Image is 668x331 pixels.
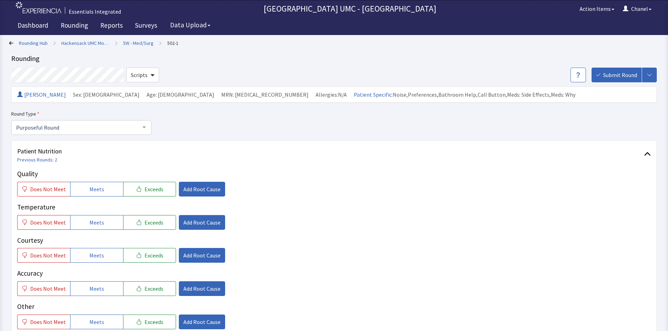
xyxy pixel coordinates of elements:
[17,235,651,246] p: Courtesy
[89,318,104,326] span: Meets
[70,182,123,196] button: Meets
[30,284,66,293] span: Does Not Meet
[179,315,225,329] button: Add Root Cause
[179,182,225,196] button: Add Root Cause
[53,36,56,50] span: >
[61,40,109,47] a: Hackensack UMC Mountainside
[159,36,162,50] span: >
[619,2,656,16] button: Chanel
[144,318,163,326] span: Exceeds
[17,248,70,263] button: Does Not Meet
[179,281,225,296] button: Add Root Cause
[316,90,347,99] div: N/A
[19,40,48,47] a: Rounding Hub
[144,251,163,260] span: Exceeds
[393,91,408,98] span: Noise ,
[316,91,338,98] span: Allergies:
[16,2,61,13] img: experiencia_logo.png
[11,110,151,118] label: Round Type
[89,251,104,260] span: Meets
[123,215,176,230] button: Exceeds
[55,18,93,35] a: Rounding
[70,248,123,263] button: Meets
[507,91,551,98] span: Meds: Side Effects ,
[95,18,128,35] a: Reports
[575,2,619,16] button: Action Items
[89,284,104,293] span: Meets
[551,91,575,98] span: Meds: Why
[17,268,651,278] p: Accuracy
[70,315,123,329] button: Meets
[183,251,221,260] span: Add Root Cause
[123,40,154,47] a: 5W - Med/Surg
[183,284,221,293] span: Add Root Cause
[69,7,121,16] div: Essentials Integrated
[30,185,66,193] span: Does Not Meet
[221,90,309,99] div: MRN: [MEDICAL_RECORD_NUMBER]
[115,36,117,50] span: >
[17,281,70,296] button: Does Not Meet
[179,215,225,230] button: Add Root Cause
[70,281,123,296] button: Meets
[592,68,642,82] button: Submit Round
[179,248,225,263] button: Add Root Cause
[126,68,159,82] button: Scripts
[131,71,148,79] span: Scripts
[144,218,163,227] span: Exceeds
[124,3,575,14] p: [GEOGRAPHIC_DATA] UMC - [GEOGRAPHIC_DATA]
[17,315,70,329] button: Does Not Meet
[183,218,221,227] span: Add Root Cause
[11,54,657,63] div: Rounding
[123,281,176,296] button: Exceeds
[144,284,163,293] span: Exceeds
[17,302,651,312] p: Other
[478,91,507,98] span: Call Button ,
[30,218,66,227] span: Does Not Meet
[183,318,221,326] span: Add Root Cause
[17,90,66,99] a: [PERSON_NAME]
[14,123,137,131] span: Purposeful Round
[144,185,163,193] span: Exceeds
[438,91,478,98] span: Bathroom Help ,
[30,251,66,260] span: Does Not Meet
[89,185,104,193] span: Meets
[166,19,215,32] button: Data Upload
[17,215,70,230] button: Does Not Meet
[123,315,176,329] button: Exceeds
[123,248,176,263] button: Exceeds
[167,40,178,47] a: 502-1
[183,185,221,193] span: Add Root Cause
[130,18,162,35] a: Surveys
[17,202,651,212] p: Temperature
[17,169,651,179] p: Quality
[30,318,66,326] span: Does Not Meet
[123,182,176,196] button: Exceeds
[147,90,214,99] div: Age: [DEMOGRAPHIC_DATA]
[408,91,438,98] span: Preferences ,
[354,91,393,98] a: Patient Specific:
[603,71,637,79] span: Submit Round
[17,157,57,163] a: Previous Rounds: 2
[73,90,140,99] div: Sex: [DEMOGRAPHIC_DATA]
[17,182,70,196] button: Does Not Meet
[12,18,54,35] a: Dashboard
[17,146,644,156] span: Patient Nutrition
[70,215,123,230] button: Meets
[89,218,104,227] span: Meets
